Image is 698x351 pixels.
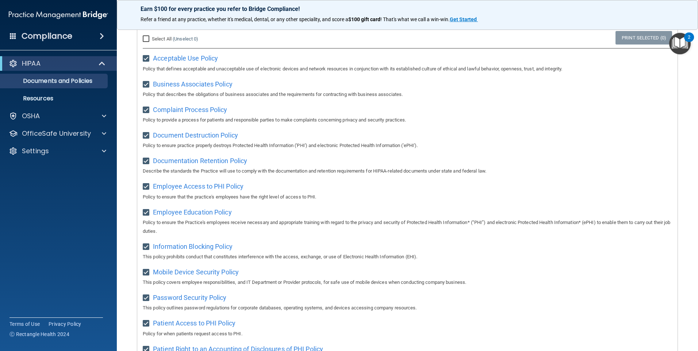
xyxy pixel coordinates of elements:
strong: $100 gift card [348,16,380,22]
div: 2 [688,37,690,47]
a: Terms of Use [9,320,40,328]
a: (Unselect 0) [173,36,198,42]
p: Policy for when patients request access to PHI. [143,329,672,338]
span: Employee Access to PHI Policy [153,182,243,190]
p: Resources [5,95,104,102]
span: Business Associates Policy [153,80,233,88]
span: Complaint Process Policy [153,106,227,113]
strong: Get Started [450,16,477,22]
p: HIPAA [22,59,41,68]
a: OSHA [9,112,106,120]
p: This policy covers employee responsibilities, and IT Department or Provider protocols, for safe u... [143,278,672,287]
p: Policy to ensure the Practice's employees receive necessary and appropriate training with regard ... [143,218,672,236]
p: Policy to provide a process for patients and responsible parties to make complaints concerning pr... [143,116,672,124]
span: Acceptable Use Policy [153,54,218,62]
p: Policy to ensure practice properly destroys Protected Health Information ('PHI') and electronic P... [143,141,672,150]
span: Password Security Policy [153,294,226,301]
p: Policy to ensure that the practice's employees have the right level of access to PHI. [143,193,672,201]
p: Settings [22,147,49,155]
span: ! That's what we call a win-win. [380,16,450,22]
p: Describe the standards the Practice will use to comply with the documentation and retention requi... [143,167,672,175]
p: OfficeSafe University [22,129,91,138]
p: Policy that describes the obligations of business associates and the requirements for contracting... [143,90,672,99]
span: Refer a friend at any practice, whether it's medical, dental, or any other speciality, and score a [141,16,348,22]
a: Print Selected (0) [615,31,672,45]
p: This policy outlines password regulations for corporate databases, operating systems, and devices... [143,304,672,312]
input: Select All (Unselect 0) [143,36,151,42]
img: PMB logo [9,8,108,22]
a: Privacy Policy [49,320,81,328]
span: Select All [152,36,172,42]
p: Earn $100 for every practice you refer to Bridge Compliance! [141,5,674,12]
span: Ⓒ Rectangle Health 2024 [9,331,69,338]
a: OfficeSafe University [9,129,106,138]
button: Open Resource Center, 2 new notifications [669,33,691,54]
p: Documents and Policies [5,77,104,85]
span: Mobile Device Security Policy [153,268,239,276]
p: OSHA [22,112,40,120]
span: Document Destruction Policy [153,131,238,139]
p: Policy that defines acceptable and unacceptable use of electronic devices and network resources i... [143,65,672,73]
h4: Compliance [22,31,72,41]
span: Information Blocking Policy [153,243,233,250]
span: Employee Education Policy [153,208,232,216]
p: This policy prohibits conduct that constitutes interference with the access, exchange, or use of ... [143,252,672,261]
span: Patient Access to PHI Policy [153,319,235,327]
span: Documentation Retention Policy [153,157,247,165]
a: Settings [9,147,106,155]
a: Get Started [450,16,478,22]
a: HIPAA [9,59,106,68]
